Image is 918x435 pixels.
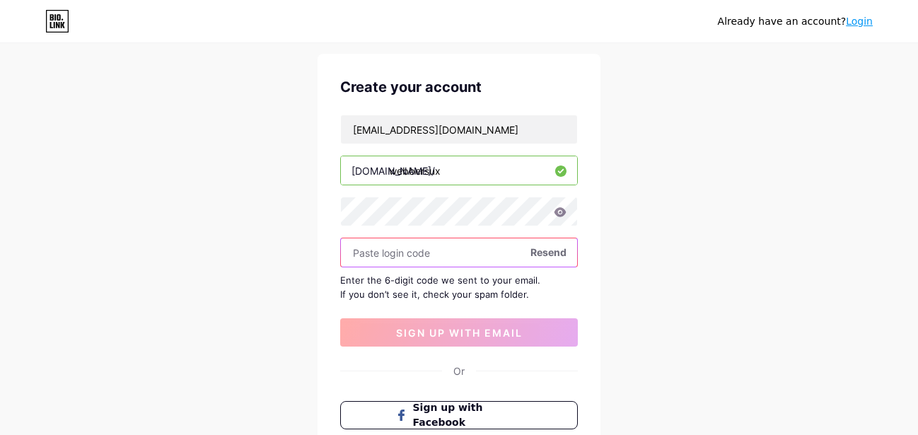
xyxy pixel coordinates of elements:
span: sign up with email [396,327,523,339]
button: sign up with email [340,318,578,347]
div: Create your account [340,76,578,98]
div: Enter the 6-digit code we sent to your email. If you don’t see it, check your spam folder. [340,273,578,301]
input: username [341,156,577,185]
input: Paste login code [341,238,577,267]
a: Login [846,16,873,27]
div: Or [453,364,465,378]
button: Sign up with Facebook [340,401,578,429]
div: Already have an account? [718,14,873,29]
input: Email [341,115,577,144]
span: Sign up with Facebook [413,400,523,430]
div: [DOMAIN_NAME]/ [351,163,435,178]
span: Resend [530,245,567,260]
